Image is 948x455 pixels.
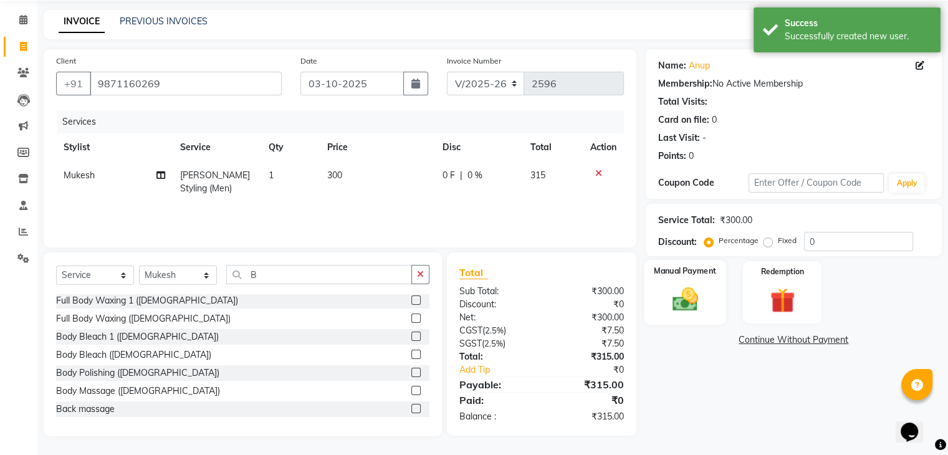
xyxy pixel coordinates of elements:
[658,77,929,90] div: No Active Membership
[56,366,219,380] div: Body Polishing ([DEMOGRAPHIC_DATA])
[658,132,700,145] div: Last Visit:
[658,95,707,108] div: Total Visits:
[57,110,633,133] div: Services
[530,170,545,181] span: 315
[269,170,274,181] span: 1
[180,170,250,194] span: [PERSON_NAME] Styling (Men)
[450,298,542,311] div: Discount:
[762,285,803,316] img: _gift.svg
[435,133,523,161] th: Disc
[447,55,501,67] label: Invoice Number
[658,59,686,72] div: Name:
[542,337,633,350] div: ₹7.50
[583,133,624,161] th: Action
[719,235,759,246] label: Percentage
[654,265,716,277] label: Manual Payment
[542,298,633,311] div: ₹0
[896,405,936,443] iframe: chat widget
[485,325,504,335] span: 2.5%
[173,133,261,161] th: Service
[450,393,542,408] div: Paid:
[459,325,482,336] span: CGST
[542,393,633,408] div: ₹0
[90,72,282,95] input: Search by Name/Mobile/Email/Code
[484,338,503,348] span: 2.5%
[56,348,211,362] div: Body Bleach ([DEMOGRAPHIC_DATA])
[460,169,462,182] span: |
[689,150,694,163] div: 0
[785,30,931,43] div: Successfully created new user.
[761,266,804,277] label: Redemption
[56,294,238,307] div: Full Body Waxing 1 ([DEMOGRAPHIC_DATA])
[542,311,633,324] div: ₹300.00
[658,113,709,127] div: Card on file:
[261,133,320,161] th: Qty
[658,176,749,189] div: Coupon Code
[443,169,455,182] span: 0 F
[542,377,633,392] div: ₹315.00
[450,350,542,363] div: Total:
[226,265,412,284] input: Search or Scan
[56,55,76,67] label: Client
[56,312,231,325] div: Full Body Waxing ([DEMOGRAPHIC_DATA])
[327,170,342,181] span: 300
[450,410,542,423] div: Balance :
[785,17,931,30] div: Success
[542,410,633,423] div: ₹315.00
[778,235,797,246] label: Fixed
[720,214,752,227] div: ₹300.00
[450,377,542,392] div: Payable:
[320,133,435,161] th: Price
[59,11,105,33] a: INVOICE
[889,174,924,193] button: Apply
[749,173,884,193] input: Enter Offer / Coupon Code
[658,77,712,90] div: Membership:
[450,324,542,337] div: ( )
[648,333,939,347] a: Continue Without Payment
[56,403,115,416] div: Back massage
[664,285,706,315] img: _cash.svg
[450,285,542,298] div: Sub Total:
[712,113,717,127] div: 0
[459,266,488,279] span: Total
[542,324,633,337] div: ₹7.50
[702,132,706,145] div: -
[542,350,633,363] div: ₹315.00
[450,337,542,350] div: ( )
[658,214,715,227] div: Service Total:
[120,16,208,27] a: PREVIOUS INVOICES
[523,133,583,161] th: Total
[56,330,219,343] div: Body Bleach 1 ([DEMOGRAPHIC_DATA])
[557,363,633,376] div: ₹0
[56,72,91,95] button: +91
[450,311,542,324] div: Net:
[542,285,633,298] div: ₹300.00
[658,236,697,249] div: Discount:
[64,170,95,181] span: Mukesh
[56,133,173,161] th: Stylist
[56,385,220,398] div: Body Massage ([DEMOGRAPHIC_DATA])
[467,169,482,182] span: 0 %
[300,55,317,67] label: Date
[689,59,710,72] a: Anup
[450,363,557,376] a: Add Tip
[658,150,686,163] div: Points:
[459,338,482,349] span: SGST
